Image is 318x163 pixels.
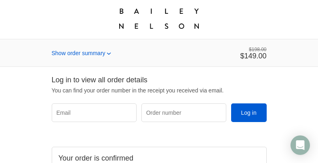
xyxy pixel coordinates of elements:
[59,154,260,163] h2: Your order is confirmed
[52,50,105,56] span: Show order summary
[291,135,310,155] div: Open Intercom Messenger
[240,47,266,52] s: $198.00
[52,86,267,95] p: You can find your order number in the receipt you received via email.
[52,103,137,122] input: Email
[141,103,226,122] input: Order number
[119,9,199,29] img: Bailey Nelson Australia
[231,103,267,122] button: Log in
[240,52,266,60] span: $149.00
[52,75,267,85] h2: Log in to view all order details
